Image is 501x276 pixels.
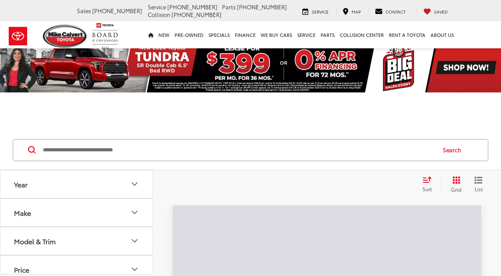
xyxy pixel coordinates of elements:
[42,140,435,160] input: Search by Make, Model, or Keyword
[428,21,456,48] a: About Us
[206,21,232,48] a: Specials
[312,8,329,15] span: Service
[14,180,28,188] div: Year
[77,7,91,14] span: Sales
[14,237,56,245] div: Model & Trim
[337,21,386,48] a: Collision Center
[222,3,236,11] span: Parts
[92,7,142,14] span: [PHONE_NUMBER]
[318,21,337,48] a: Parts
[237,3,287,11] span: [PHONE_NUMBER]
[129,236,140,246] div: Model & Trim
[352,8,361,15] span: Map
[148,3,166,11] span: Service
[418,176,441,193] button: Select sort value
[0,199,153,226] button: MakeMake
[0,170,153,198] button: YearYear
[129,179,140,189] div: Year
[156,21,172,48] a: New
[386,8,405,15] span: Contact
[474,185,483,192] span: List
[167,3,217,11] span: [PHONE_NUMBER]
[336,7,367,15] a: Map
[434,8,448,15] span: Saved
[295,21,318,48] a: Service
[2,22,34,50] img: Toyota
[422,185,432,192] span: Sort
[129,264,140,274] div: Price
[386,21,428,48] a: Rent a Toyota
[369,7,412,15] a: Contact
[129,207,140,217] div: Make
[232,21,258,48] a: Finance
[43,25,88,48] img: Mike Calvert Toyota
[441,176,468,193] button: Grid View
[146,21,156,48] a: Home
[172,11,222,18] span: [PHONE_NUMBER]
[258,21,295,48] a: WE BUY CARS
[172,21,206,48] a: Pre-Owned
[468,176,489,193] button: List View
[14,265,29,273] div: Price
[435,139,473,161] button: Search
[417,7,454,15] a: My Saved Vehicles
[148,11,170,18] span: Collision
[451,186,462,193] span: Grid
[0,227,153,255] button: Model & TrimModel & Trim
[296,7,335,15] a: Service
[14,209,31,217] div: Make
